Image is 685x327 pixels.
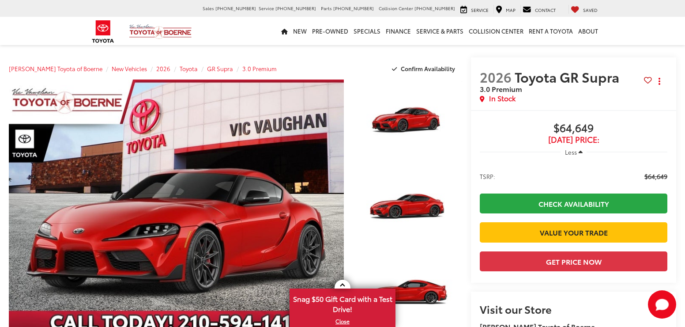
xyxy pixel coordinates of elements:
[129,24,192,39] img: Vic Vaughan Toyota of Boerne
[414,17,466,45] a: Service & Parts: Opens in a new tab
[279,17,290,45] a: Home
[576,17,601,45] a: About
[480,84,522,94] span: 3.0 Premium
[275,5,316,11] span: [PHONE_NUMBER]
[659,78,660,85] span: dropdown dots
[480,222,667,242] a: Value Your Trade
[207,65,233,72] a: GR Supra
[259,5,274,11] span: Service
[466,17,526,45] a: Collision Center
[644,172,667,181] span: $64,649
[112,65,147,72] a: New Vehicles
[180,65,198,72] a: Toyota
[414,5,455,11] span: [PHONE_NUMBER]
[9,65,102,72] a: [PERSON_NAME] Toyota of Boerne
[480,303,667,315] h2: Visit our Store
[87,17,120,46] img: Toyota
[526,17,576,45] a: Rent a Toyota
[309,17,351,45] a: Pre-Owned
[489,93,516,103] span: In Stock
[480,122,667,135] span: $64,649
[506,7,516,13] span: Map
[383,17,414,45] a: Finance
[493,5,518,14] a: Map
[321,5,332,11] span: Parts
[242,65,277,72] a: 3.0 Premium
[354,166,462,248] a: Expand Photo 2
[387,61,463,76] button: Confirm Availability
[352,79,463,162] img: 2026 Toyota GR Supra 3.0 Premium
[156,65,170,72] a: 2026
[535,7,556,13] span: Contact
[480,172,495,181] span: TSRP:
[520,5,558,14] a: Contact
[333,5,374,11] span: [PHONE_NUMBER]
[290,289,395,316] span: Snag $50 Gift Card with a Test Drive!
[379,5,413,11] span: Collision Center
[652,73,667,89] button: Actions
[290,17,309,45] a: New
[354,80,462,161] a: Expand Photo 1
[401,65,455,72] span: Confirm Availability
[565,148,577,156] span: Less
[480,135,667,144] span: [DATE] Price:
[648,290,676,319] button: Toggle Chat Window
[480,194,667,213] a: Check Availability
[480,67,512,86] span: 2026
[561,144,587,160] button: Less
[515,67,622,86] span: Toyota GR Supra
[568,5,600,14] a: My Saved Vehicles
[458,5,491,14] a: Service
[648,290,676,319] svg: Start Chat
[583,7,598,13] span: Saved
[480,251,667,271] button: Get Price Now
[351,17,383,45] a: Specials
[203,5,214,11] span: Sales
[471,7,489,13] span: Service
[352,165,463,248] img: 2026 Toyota GR Supra 3.0 Premium
[215,5,256,11] span: [PHONE_NUMBER]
